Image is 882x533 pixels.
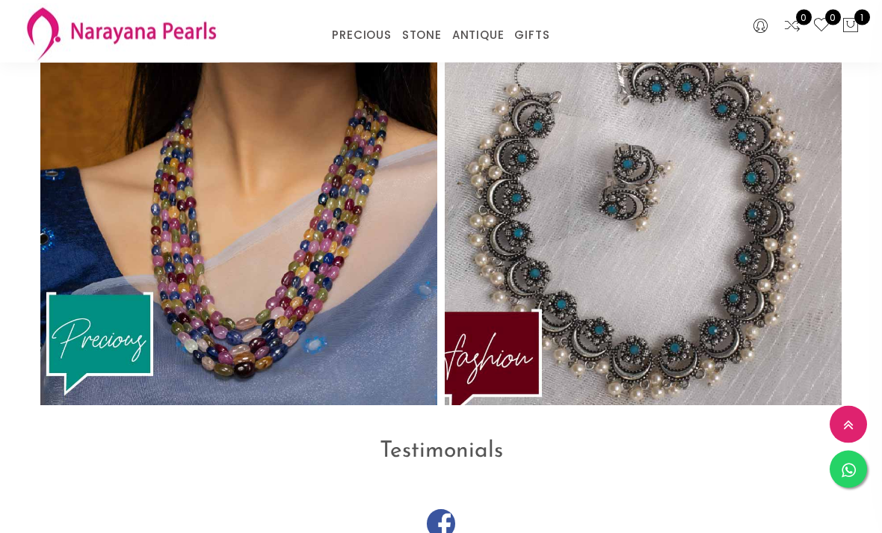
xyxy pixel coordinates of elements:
span: 1 [854,10,870,25]
a: PRECIOUS [332,24,391,46]
a: ANTIQUE [452,24,505,46]
span: 0 [825,10,841,25]
span: 0 [796,10,812,25]
a: 0 [783,16,801,36]
button: 1 [842,16,860,36]
a: 0 [812,16,830,36]
a: STONE [402,24,442,46]
a: GIFTS [514,24,549,46]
